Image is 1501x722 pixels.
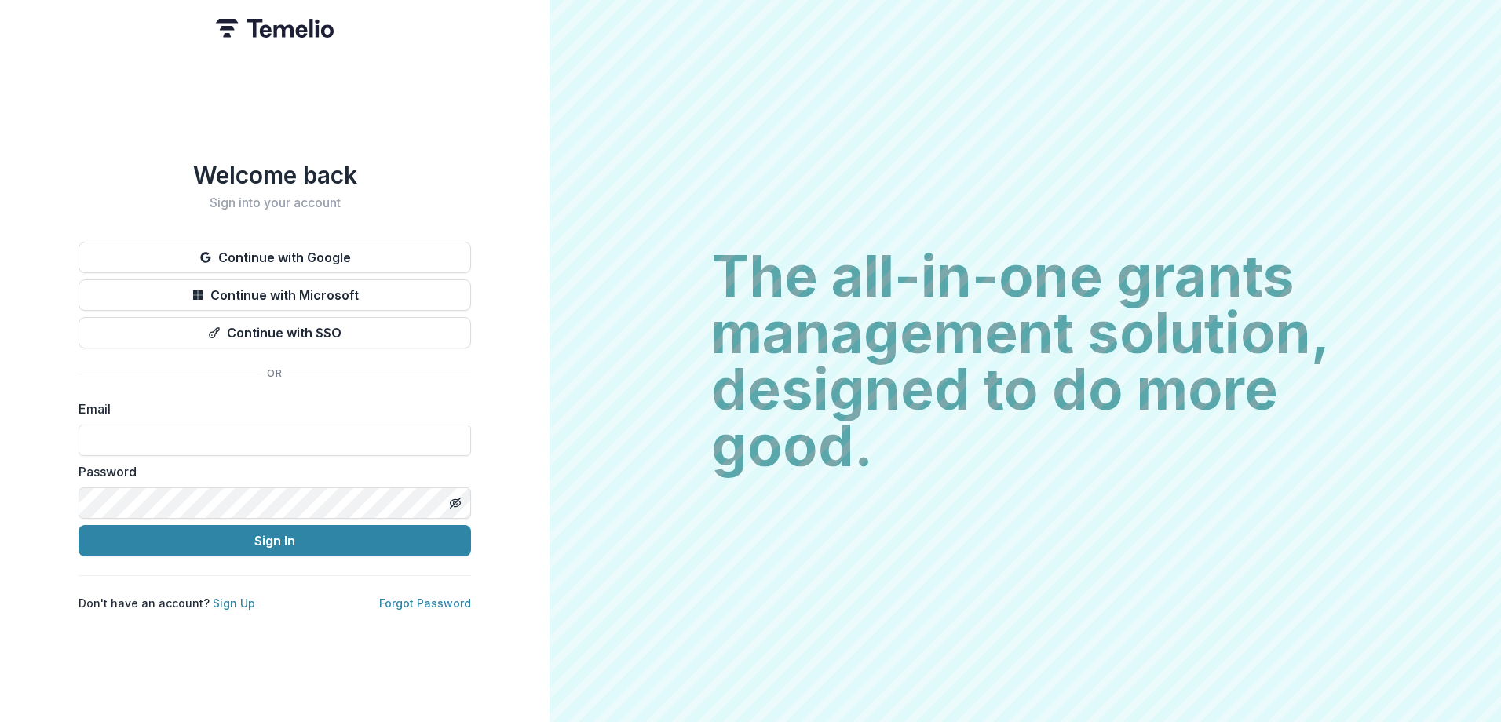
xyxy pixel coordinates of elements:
button: Continue with SSO [79,317,471,348]
h2: Sign into your account [79,195,471,210]
label: Email [79,399,462,418]
a: Forgot Password [379,596,471,610]
p: Don't have an account? [79,595,255,611]
button: Sign In [79,525,471,556]
h1: Welcome back [79,161,471,189]
a: Sign Up [213,596,255,610]
button: Continue with Google [79,242,471,273]
label: Password [79,462,462,481]
button: Continue with Microsoft [79,279,471,311]
img: Temelio [216,19,334,38]
button: Toggle password visibility [443,490,468,516]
